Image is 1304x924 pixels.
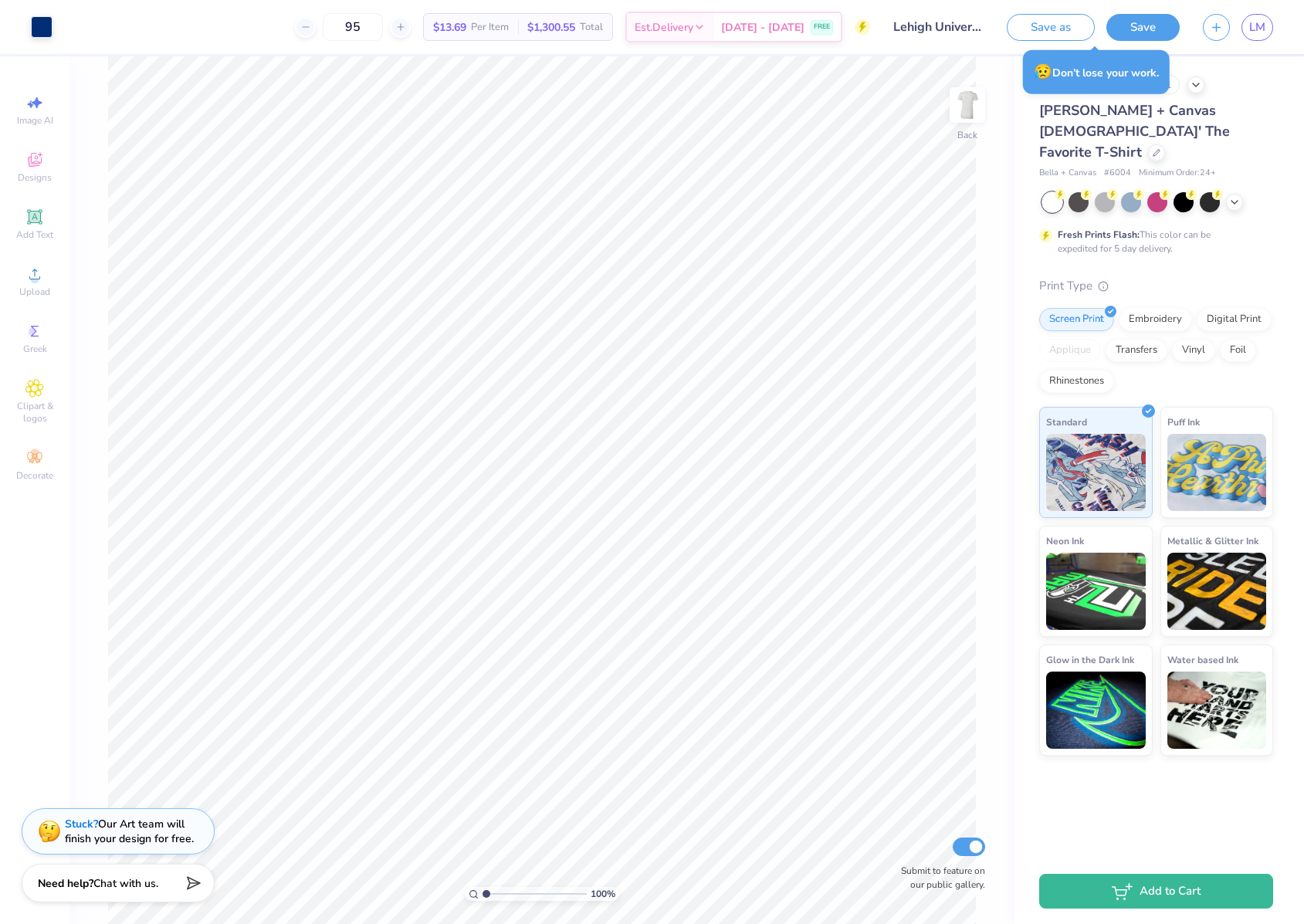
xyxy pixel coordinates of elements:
span: Water based Ink [1167,652,1238,668]
span: Greek [23,343,47,355]
span: $1,300.55 [527,19,575,36]
span: Decorate [16,469,53,482]
img: Neon Ink [1046,553,1146,630]
img: Water based Ink [1167,672,1267,749]
span: Minimum Order: 24 + [1139,167,1216,180]
span: Image AI [17,114,53,127]
span: Standard [1046,414,1087,430]
span: Designs [18,171,52,184]
button: Save [1106,14,1180,41]
div: Embroidery [1119,308,1192,331]
div: Our Art team will finish your design for free. [65,817,194,846]
button: Save as [1007,14,1095,41]
span: Clipart & logos [8,400,62,425]
span: Glow in the Dark Ink [1046,652,1134,668]
span: Bella + Canvas [1039,167,1096,180]
span: Est. Delivery [635,19,693,36]
div: Don’t lose your work. [1023,50,1170,94]
strong: Need help? [38,876,93,891]
span: Per Item [471,19,509,36]
img: Standard [1046,434,1146,511]
span: Puff Ink [1167,414,1200,430]
span: Chat with us. [93,876,158,891]
div: Digital Print [1197,308,1272,331]
img: Puff Ink [1167,434,1267,511]
div: Print Type [1039,277,1273,295]
div: Foil [1220,339,1256,362]
span: [DATE] - [DATE] [721,19,804,36]
img: Glow in the Dark Ink [1046,672,1146,749]
span: 😥 [1034,62,1052,82]
a: LM [1241,14,1273,41]
div: This color can be expedited for 5 day delivery. [1058,228,1248,256]
img: Metallic & Glitter Ink [1167,553,1267,630]
div: Transfers [1106,339,1167,362]
img: Back [952,90,983,120]
strong: Stuck? [65,817,98,831]
input: – – [323,13,383,41]
span: Add Text [16,228,53,241]
div: Screen Print [1039,308,1114,331]
div: Back [957,128,977,142]
span: # 6004 [1104,167,1131,180]
span: Metallic & Glitter Ink [1167,533,1258,549]
span: FREE [814,22,830,32]
div: Applique [1039,339,1101,362]
span: Upload [19,286,50,298]
button: Add to Cart [1039,874,1273,909]
strong: Fresh Prints Flash: [1058,228,1140,241]
span: Neon Ink [1046,533,1084,549]
span: LM [1249,19,1265,36]
div: Rhinestones [1039,370,1114,393]
label: Submit to feature on our public gallery. [892,864,985,892]
span: [PERSON_NAME] + Canvas [DEMOGRAPHIC_DATA]' The Favorite T-Shirt [1039,101,1230,161]
input: Untitled Design [882,12,995,42]
span: Total [580,19,603,36]
div: Vinyl [1172,339,1215,362]
span: $13.69 [433,19,466,36]
span: 100 % [591,887,615,901]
